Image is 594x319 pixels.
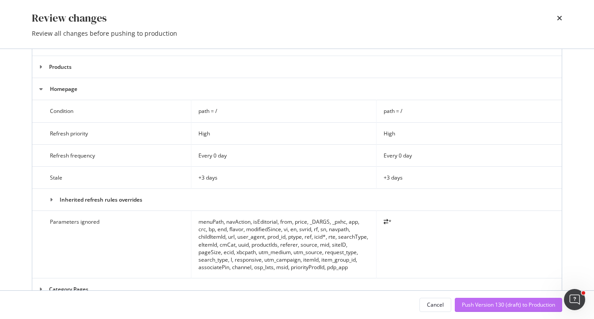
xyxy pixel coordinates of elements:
iframe: Intercom live chat [564,289,585,310]
td: Parameters ignored [32,211,191,278]
td: Every 0 day [191,144,376,166]
div: Review all changes before pushing to production [32,29,562,38]
td: path = / [377,100,562,122]
td: Refresh priority [32,122,191,144]
td: Every 0 day [377,144,562,166]
td: Homepage [32,78,562,100]
td: +3 days [191,166,376,188]
td: High [191,122,376,144]
td: path = / [191,100,376,122]
td: Stale [32,166,191,188]
div: Review changes [32,11,107,26]
td: Products [32,56,562,78]
button: Cancel [419,298,451,312]
td: Condition [32,100,191,122]
td: +3 days [377,166,562,188]
td: Category Pages [32,278,562,300]
button: Push Version 130 (draft) to Production [455,298,562,312]
td: Inherited refresh rules overrides [32,188,562,210]
td: menuPath, navAction, isEditorial, from, price, _DARGS, _pxhc, app, crc, bp, end, flavor, modified... [191,211,376,278]
div: Cancel [427,301,444,308]
div: Push Version 130 (draft) to Production [462,301,555,308]
div: times [557,11,562,26]
td: Refresh frequency [32,144,191,166]
td: High [377,122,562,144]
